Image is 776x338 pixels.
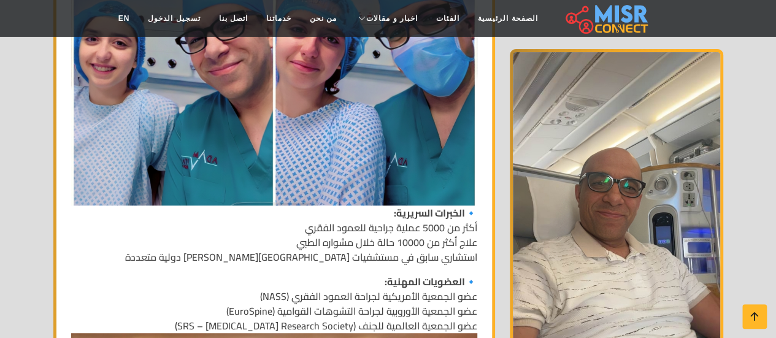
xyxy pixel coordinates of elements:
a: من نحن [301,7,346,30]
a: اخبار و مقالات [346,7,427,30]
strong: العضويات المهنية: [385,272,465,291]
a: تسجيل الدخول [139,7,209,30]
a: الصفحة الرئيسية [469,7,547,30]
a: الفئات [427,7,469,30]
img: main.misr_connect [566,3,648,34]
a: EN [109,7,139,30]
a: خدماتنا [257,7,301,30]
strong: الخبرات السريرية: [394,204,465,222]
a: اتصل بنا [210,7,257,30]
span: اخبار و مقالات [366,13,418,24]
